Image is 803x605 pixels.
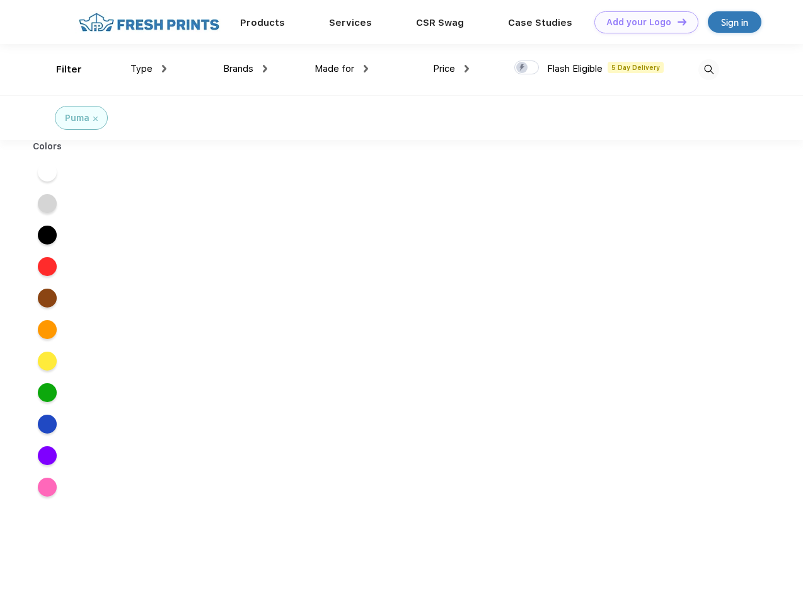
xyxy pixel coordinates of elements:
[130,63,153,74] span: Type
[315,63,354,74] span: Made for
[608,62,664,73] span: 5 Day Delivery
[65,112,90,125] div: Puma
[329,17,372,28] a: Services
[364,65,368,72] img: dropdown.png
[162,65,166,72] img: dropdown.png
[721,15,748,30] div: Sign in
[263,65,267,72] img: dropdown.png
[708,11,761,33] a: Sign in
[75,11,223,33] img: fo%20logo%202.webp
[23,140,72,153] div: Colors
[678,18,686,25] img: DT
[223,63,253,74] span: Brands
[433,63,455,74] span: Price
[93,117,98,121] img: filter_cancel.svg
[416,17,464,28] a: CSR Swag
[547,63,603,74] span: Flash Eligible
[698,59,719,80] img: desktop_search.svg
[56,62,82,77] div: Filter
[240,17,285,28] a: Products
[606,17,671,28] div: Add your Logo
[465,65,469,72] img: dropdown.png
